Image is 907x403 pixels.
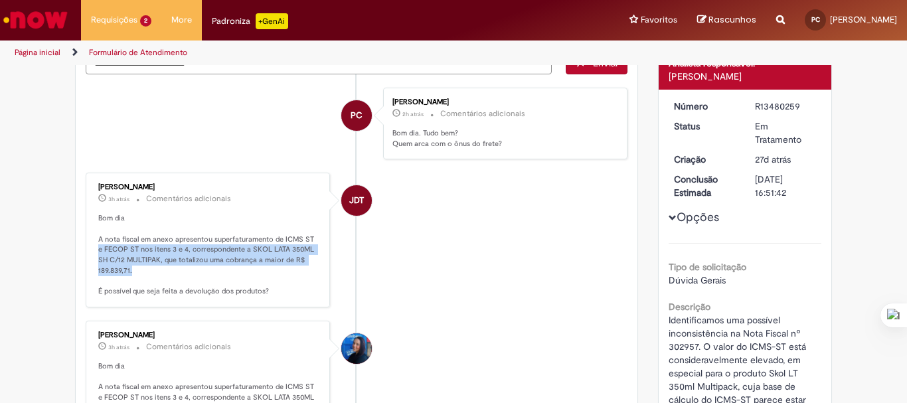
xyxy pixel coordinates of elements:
small: Comentários adicionais [146,341,231,353]
div: R13480259 [755,100,817,113]
ul: Trilhas de página [10,40,595,65]
img: ServiceNow [1,7,70,33]
dt: Status [664,120,746,133]
span: Dúvida Gerais [669,274,726,286]
small: Comentários adicionais [146,193,231,204]
span: 3h atrás [108,343,129,351]
span: 3h atrás [108,195,129,203]
b: Tipo de solicitação [669,261,746,273]
span: More [171,13,192,27]
time: 30/09/2025 08:45:18 [108,195,129,203]
div: [PERSON_NAME] [98,331,319,339]
span: JDT [349,185,364,216]
div: 04/09/2025 11:00:30 [755,153,817,166]
a: Formulário de Atendimento [89,47,187,58]
span: Requisições [91,13,137,27]
b: Descrição [669,301,710,313]
a: Página inicial [15,47,60,58]
p: Bom dia. Tudo bem? Quem arca com o ônus do frete? [392,128,614,149]
span: PC [811,15,820,24]
dt: Criação [664,153,746,166]
dt: Número [664,100,746,113]
span: Rascunhos [708,13,756,26]
div: Luana Albuquerque [341,333,372,364]
div: Em Tratamento [755,120,817,146]
small: Comentários adicionais [440,108,525,120]
p: Bom dia A nota fiscal em anexo apresentou superfaturamento de ICMS ST e FECOP ST nos itens 3 e 4,... [98,213,319,297]
div: [PERSON_NAME] [392,98,614,106]
time: 04/09/2025 11:00:30 [755,153,791,165]
span: 27d atrás [755,153,791,165]
div: Padroniza [212,13,288,29]
time: 30/09/2025 09:01:57 [402,110,424,118]
span: 2h atrás [402,110,424,118]
dt: Conclusão Estimada [664,173,746,199]
span: Favoritos [641,13,677,27]
span: PC [351,100,363,131]
div: [PERSON_NAME] [98,183,319,191]
span: 2 [140,15,151,27]
div: [PERSON_NAME] [669,70,822,83]
span: [PERSON_NAME] [830,14,897,25]
div: [DATE] 16:51:42 [755,173,817,199]
div: Pedro Campelo [341,100,372,131]
span: Enviar [593,57,619,69]
a: Rascunhos [697,14,756,27]
div: JOAO DAMASCENO TEIXEIRA [341,185,372,216]
p: +GenAi [256,13,288,29]
time: 30/09/2025 08:13:39 [108,343,129,351]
